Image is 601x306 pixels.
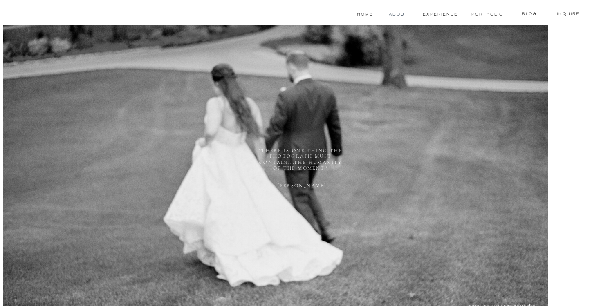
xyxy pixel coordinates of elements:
[389,11,407,18] a: About
[554,11,583,17] a: Inquire
[258,147,343,193] h2: "there is one thing the photograph must contain...the humanity of the moment." -[PERSON_NAME]
[513,11,545,17] a: blog
[356,11,374,18] a: Home
[422,11,458,18] a: experience
[471,11,502,18] a: Portfolio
